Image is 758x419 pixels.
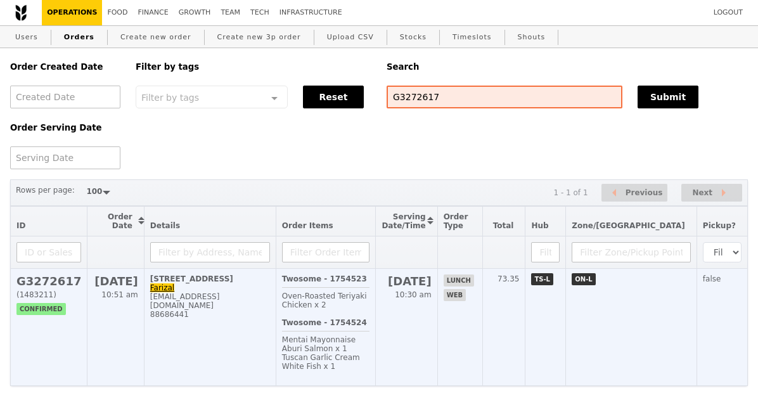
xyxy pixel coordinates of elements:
[681,184,742,202] button: Next
[703,221,736,230] span: Pickup?
[444,289,466,301] span: web
[444,274,474,287] span: lunch
[282,274,367,283] b: Twosome - 1754523
[150,242,270,262] input: Filter by Address, Name, Email, Mobile
[282,318,367,327] b: Twosome - 1754524
[136,62,371,72] h5: Filter by tags
[15,4,27,21] img: Grain logo
[150,292,270,310] div: [EMAIL_ADDRESS][DOMAIN_NAME]
[572,242,691,262] input: Filter Zone/Pickup Point
[59,26,100,49] a: Orders
[282,335,356,353] span: Mentai Mayonnaise Aburi Salmon x 1
[444,212,468,230] span: Order Type
[395,26,432,49] a: Stocks
[282,221,333,230] span: Order Items
[303,86,364,108] button: Reset
[10,146,120,169] input: Serving Date
[282,353,360,371] span: Tuscan Garlic Cream White Fish x 1
[16,242,81,262] input: ID or Salesperson name
[150,283,174,292] a: Farizal
[10,123,120,132] h5: Order Serving Date
[626,185,663,200] span: Previous
[572,273,595,285] span: ON-L
[531,221,548,230] span: Hub
[150,221,180,230] span: Details
[10,62,120,72] h5: Order Created Date
[498,274,519,283] span: 73.35
[382,274,431,288] h2: [DATE]
[282,292,367,309] span: Oven‑Roasted Teriyaki Chicken x 2
[703,274,721,283] span: false
[531,242,560,262] input: Filter Hub
[513,26,551,49] a: Shouts
[101,290,138,299] span: 10:51 am
[16,290,81,299] div: (1483211)
[150,274,270,283] div: [STREET_ADDRESS]
[553,188,588,197] div: 1 - 1 of 1
[387,62,748,72] h5: Search
[93,274,138,288] h2: [DATE]
[601,184,667,202] button: Previous
[16,274,81,288] h2: G3272617
[115,26,196,49] a: Create new order
[387,86,622,108] input: Search any field
[10,26,43,49] a: Users
[16,184,75,197] label: Rows per page:
[212,26,306,49] a: Create new 3p order
[531,273,553,285] span: TS-L
[322,26,379,49] a: Upload CSV
[395,290,431,299] span: 10:30 am
[447,26,496,49] a: Timeslots
[16,221,25,230] span: ID
[150,310,270,319] div: 88686441
[16,303,66,315] span: confirmed
[572,221,685,230] span: Zone/[GEOGRAPHIC_DATA]
[692,185,712,200] span: Next
[141,91,199,103] span: Filter by tags
[282,242,370,262] input: Filter Order Items
[638,86,698,108] button: Submit
[10,86,120,108] input: Created Date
